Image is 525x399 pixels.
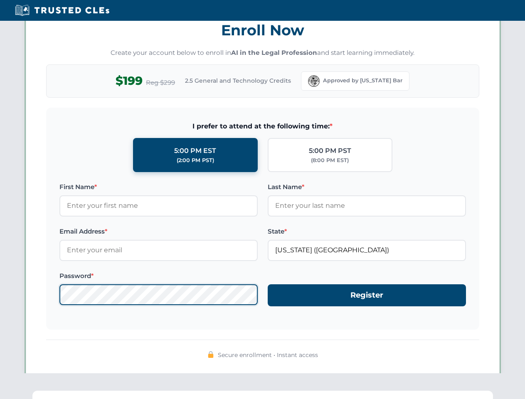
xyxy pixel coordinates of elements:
[323,76,402,85] span: Approved by [US_STATE] Bar
[231,49,317,57] strong: AI in the Legal Profession
[59,271,258,281] label: Password
[268,284,466,306] button: Register
[268,195,466,216] input: Enter your last name
[218,350,318,360] span: Secure enrollment • Instant access
[311,156,349,165] div: (8:00 PM EST)
[59,195,258,216] input: Enter your first name
[12,4,112,17] img: Trusted CLEs
[268,182,466,192] label: Last Name
[59,182,258,192] label: First Name
[174,145,216,156] div: 5:00 PM EST
[46,48,479,58] p: Create your account below to enroll in and start learning immediately.
[59,240,258,261] input: Enter your email
[146,78,175,88] span: Reg $299
[59,227,258,236] label: Email Address
[177,156,214,165] div: (2:00 PM PST)
[309,145,351,156] div: 5:00 PM PST
[207,351,214,358] img: 🔒
[268,240,466,261] input: Florida (FL)
[185,76,291,85] span: 2.5 General and Technology Credits
[59,121,466,132] span: I prefer to attend at the following time:
[116,71,143,90] span: $199
[46,17,479,43] h3: Enroll Now
[308,75,320,87] img: Florida Bar
[268,227,466,236] label: State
